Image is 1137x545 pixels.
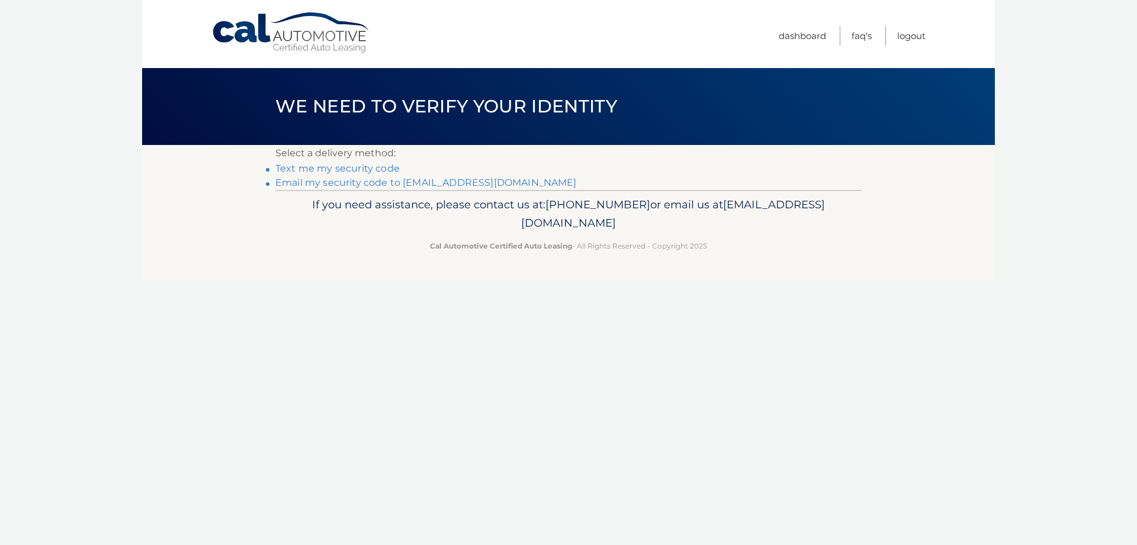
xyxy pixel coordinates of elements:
strong: Cal Automotive Certified Auto Leasing [430,241,572,250]
p: If you need assistance, please contact us at: or email us at [283,195,854,233]
a: Cal Automotive [211,12,371,54]
a: Logout [897,26,926,46]
a: Text me my security code [275,163,400,174]
a: Dashboard [779,26,826,46]
p: - All Rights Reserved - Copyright 2025 [283,240,854,252]
span: [PHONE_NUMBER] [545,198,650,211]
span: We need to verify your identity [275,95,617,117]
p: Select a delivery method: [275,145,862,162]
a: Email my security code to [EMAIL_ADDRESS][DOMAIN_NAME] [275,177,577,188]
a: FAQ's [852,26,872,46]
